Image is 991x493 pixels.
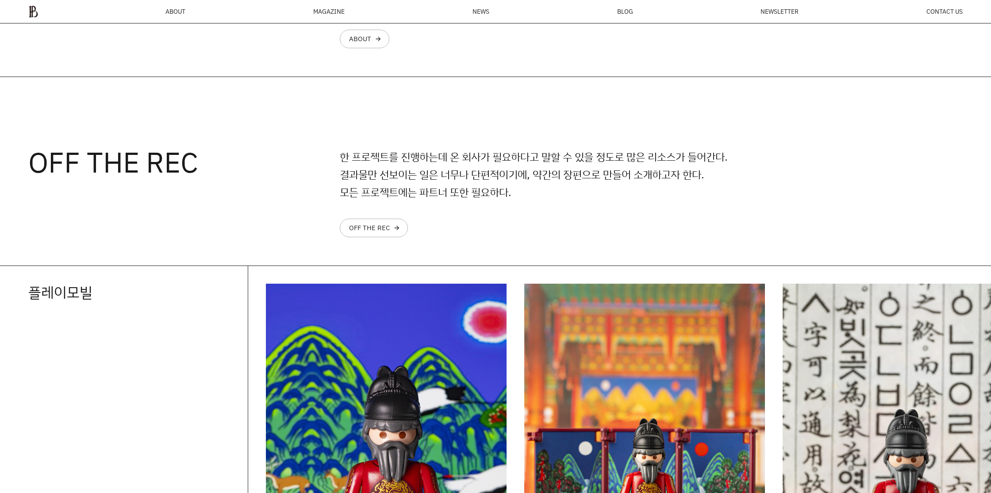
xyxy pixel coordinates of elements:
a: ABOUT [165,8,185,15]
a: NEWSLETTER [761,8,799,15]
a: NEWS [472,8,489,15]
a: BLOG [617,8,633,15]
div: arrow_forward [393,224,400,231]
a: CONTACT US [926,8,963,15]
p: 한 프로젝트를 진행하는데 온 회사가 필요하다고 말할 수 있을 정도로 많은 리소스가 들어간다. 결과물만 선보이는 일은 너무나 단편적이기에, 약간의 장편으로 만들어 소개하고자 한... [340,148,826,201]
a: 플레이모빌 [28,283,92,301]
div: OFF THE REC [349,224,390,231]
div: arrow_forward [375,35,382,42]
img: ba379d5522eb3.png [28,5,38,18]
a: OFF THE RECarrow_forward [340,219,408,237]
a: ABOUTarrow_forward [340,30,389,48]
div: MAGAZINE [313,8,345,15]
h3: OFF THE REC [28,148,340,176]
div: ABOUT [349,35,371,42]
